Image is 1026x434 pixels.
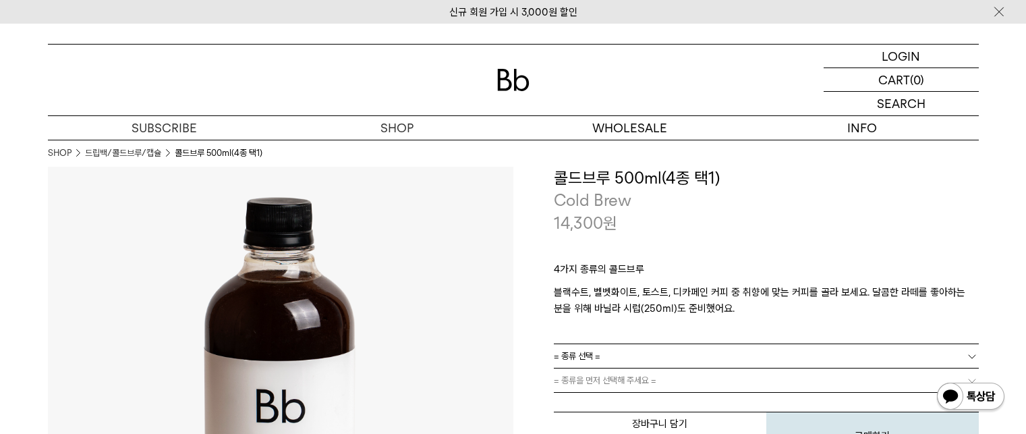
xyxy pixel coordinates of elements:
[554,284,979,317] p: 블랙수트, 벨벳화이트, 토스트, 디카페인 커피 중 취향에 맞는 커피를 골라 보세요. 달콤한 라떼를 좋아하는 분을 위해 바닐라 시럽(250ml)도 준비했어요.
[878,68,910,91] p: CART
[497,69,530,91] img: 로고
[877,92,925,115] p: SEARCH
[554,261,979,284] p: 4가지 종류의 콜드브루
[882,45,920,67] p: LOGIN
[824,68,979,92] a: CART (0)
[554,344,600,368] span: = 종류 선택 =
[48,116,281,140] a: SUBSCRIBE
[449,6,577,18] a: 신규 회원 가입 시 3,000원 할인
[85,146,161,160] a: 드립백/콜드브루/캡슐
[281,116,513,140] a: SHOP
[48,146,72,160] a: SHOP
[554,212,617,235] p: 14,300
[824,45,979,68] a: LOGIN
[513,116,746,140] p: WHOLESALE
[554,189,979,212] p: Cold Brew
[554,369,656,392] span: = 종류을 먼저 선택해 주세요 =
[936,381,1006,414] img: 카카오톡 채널 1:1 채팅 버튼
[603,213,617,233] span: 원
[746,116,979,140] p: INFO
[910,68,924,91] p: (0)
[175,146,262,160] li: 콜드브루 500ml(4종 택1)
[554,167,979,190] h3: 콜드브루 500ml(4종 택1)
